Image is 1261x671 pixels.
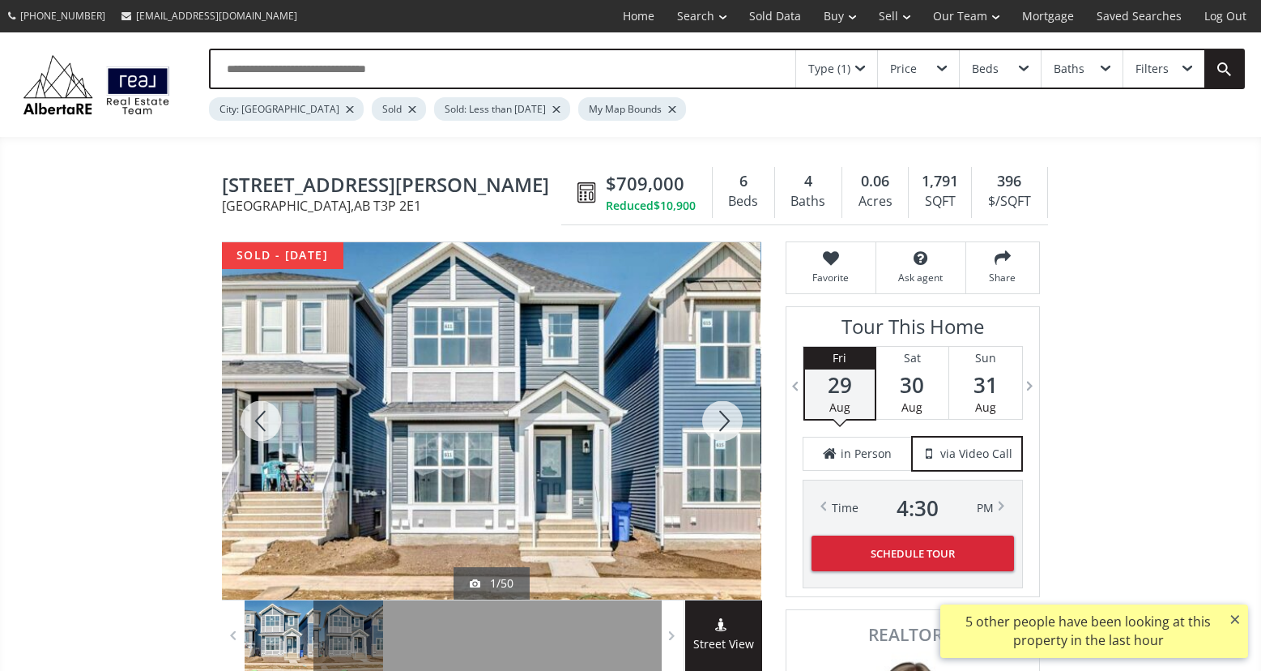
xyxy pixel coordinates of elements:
[222,199,569,212] span: [GEOGRAPHIC_DATA] , AB T3P 2E1
[832,497,994,519] div: Time PM
[876,374,948,396] span: 30
[917,190,963,214] div: SQFT
[783,171,833,192] div: 4
[654,198,696,214] span: $10,900
[721,171,766,192] div: 6
[606,171,684,196] span: $709,000
[850,171,900,192] div: 0.06
[829,400,850,415] span: Aug
[876,347,948,370] div: Sat
[922,171,958,192] span: 1,791
[685,635,762,654] span: Street View
[222,174,569,199] span: 611 Lucas Boulevard NW
[20,9,105,23] span: [PHONE_NUMBER]
[1222,605,1248,634] button: ×
[949,374,1022,396] span: 31
[221,242,760,600] div: 611 Lucas Boulevard NW Calgary, AB T3P 2E1 - Photo 1 of 50
[113,1,305,31] a: [EMAIL_ADDRESS][DOMAIN_NAME]
[808,63,850,75] div: Type (1)
[721,190,766,214] div: Beds
[16,51,177,118] img: Logo
[1135,63,1169,75] div: Filters
[805,347,875,370] div: Fri
[841,446,892,462] span: in Person
[434,97,570,121] div: Sold: Less than [DATE]
[783,190,833,214] div: Baths
[901,400,922,415] span: Aug
[974,271,1031,284] span: Share
[803,315,1023,346] h3: Tour This Home
[578,97,686,121] div: My Map Bounds
[209,97,364,121] div: City: [GEOGRAPHIC_DATA]
[940,446,1012,462] span: via Video Call
[606,198,696,214] div: Reduced
[804,626,1021,643] span: REALTOR®
[948,613,1228,650] div: 5 other people have been looking at this property in the last hour
[850,190,900,214] div: Acres
[975,400,996,415] span: Aug
[222,242,343,269] div: sold - [DATE]
[470,575,513,592] div: 1/50
[136,9,297,23] span: [EMAIL_ADDRESS][DOMAIN_NAME]
[949,347,1022,370] div: Sun
[890,63,917,75] div: Price
[897,497,939,519] span: 4 : 30
[980,190,1038,214] div: $/SQFT
[372,97,426,121] div: Sold
[980,171,1038,192] div: 396
[812,536,1014,571] button: Schedule Tour
[1054,63,1084,75] div: Baths
[972,63,999,75] div: Beds
[795,271,867,284] span: Favorite
[805,374,875,396] span: 29
[884,271,957,284] span: Ask agent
